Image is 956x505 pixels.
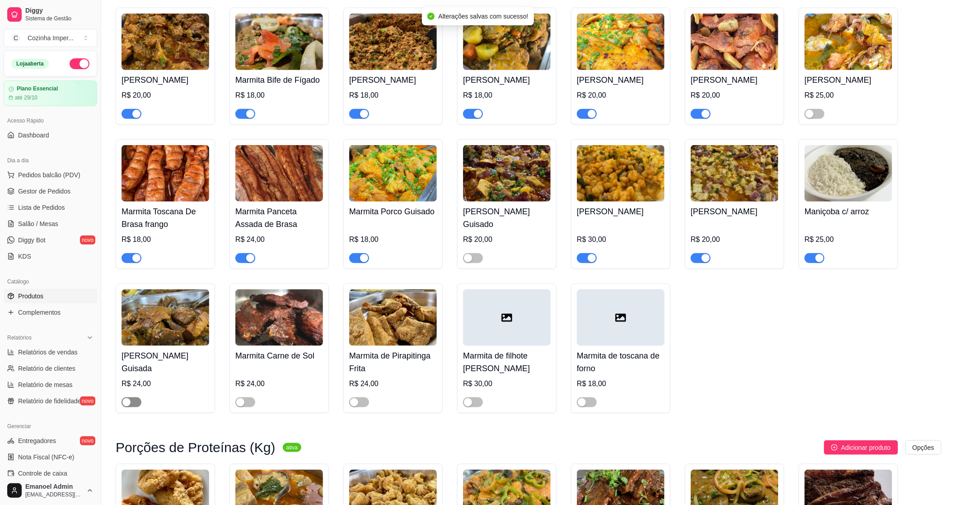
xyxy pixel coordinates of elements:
img: product-image [349,289,437,346]
a: Salão / Mesas [4,217,97,231]
span: Dashboard [18,131,49,140]
a: Relatório de fidelidadenovo [4,394,97,408]
a: Controle de caixa [4,466,97,481]
h4: Maniçoba c/ arroz [805,205,892,218]
a: Lista de Pedidos [4,200,97,215]
span: Lista de Pedidos [18,203,65,212]
div: R$ 24,00 [235,378,323,389]
a: KDS [4,249,97,264]
img: product-image [122,14,209,70]
h4: [PERSON_NAME] [577,74,665,86]
img: product-image [235,145,323,202]
div: R$ 20,00 [463,234,551,245]
img: product-image [122,145,209,202]
div: R$ 18,00 [463,90,551,101]
div: R$ 18,00 [235,90,323,101]
button: Adicionar produto [824,440,898,455]
h4: [PERSON_NAME] [122,74,209,86]
span: C [11,33,20,42]
h4: Marmita de filhote [PERSON_NAME] [463,349,551,375]
div: R$ 18,00 [122,234,209,245]
h4: Marmita de Pirapitinga Frita [349,349,437,375]
div: R$ 18,00 [577,378,665,389]
span: Relatório de clientes [18,364,75,373]
img: product-image [805,14,892,70]
span: Salão / Mesas [18,219,58,228]
div: Loja aberta [11,59,49,69]
span: Gestor de Pedidos [18,187,70,196]
h4: Marmita de toscana de forno [577,349,665,375]
span: [EMAIL_ADDRESS][DOMAIN_NAME] [25,491,83,498]
h3: Porções de Proteínas (Kg) [116,442,276,453]
div: Catálogo [4,274,97,289]
button: Emanoel Admin[EMAIL_ADDRESS][DOMAIN_NAME] [4,480,97,501]
img: product-image [577,14,665,70]
div: Gerenciar [4,419,97,434]
a: Entregadoresnovo [4,434,97,448]
img: product-image [463,14,551,70]
a: Dashboard [4,128,97,142]
a: Relatório de mesas [4,378,97,392]
img: product-image [463,145,551,202]
img: product-image [691,14,778,70]
span: Relatório de fidelidade [18,396,81,406]
span: Opções [913,443,934,453]
span: Emanoel Admin [25,483,83,491]
a: Gestor de Pedidos [4,184,97,198]
h4: [PERSON_NAME] [691,205,778,218]
a: Diggy Botnovo [4,233,97,247]
button: Pedidos balcão (PDV) [4,168,97,182]
span: Diggy Bot [18,236,46,245]
span: Relatórios [7,334,32,341]
h4: [PERSON_NAME] [805,74,892,86]
button: Alterar Status [70,58,89,69]
h4: Marmita Porco Guisado [349,205,437,218]
div: R$ 18,00 [349,234,437,245]
span: Complementos [18,308,61,317]
div: R$ 20,00 [691,90,778,101]
img: product-image [349,14,437,70]
span: check-circle [427,13,435,20]
div: R$ 20,00 [691,234,778,245]
button: Select a team [4,29,97,47]
span: Relatórios de vendas [18,348,78,357]
span: Nota Fiscal (NFC-e) [18,453,74,462]
img: product-image [235,289,323,346]
div: R$ 24,00 [122,378,209,389]
h4: Marmita Bife de Fígado [235,74,323,86]
div: R$ 24,00 [349,378,437,389]
div: R$ 20,00 [577,90,665,101]
a: Produtos [4,289,97,303]
div: Cozinha Imper ... [28,33,74,42]
h4: [PERSON_NAME] [463,74,551,86]
img: product-image [577,145,665,202]
span: plus-circle [831,444,838,451]
a: Complementos [4,305,97,320]
span: Relatório de mesas [18,380,73,389]
div: R$ 30,00 [577,234,665,245]
h4: [PERSON_NAME] [349,74,437,86]
span: KDS [18,252,31,261]
h4: [PERSON_NAME] [691,74,778,86]
div: R$ 18,00 [349,90,437,101]
span: Diggy [25,7,94,15]
sup: ativa [283,443,301,452]
a: Plano Essencialaté 29/10 [4,80,97,106]
h4: [PERSON_NAME] Guisado [463,205,551,231]
span: Produtos [18,292,43,301]
span: Pedidos balcão (PDV) [18,170,80,179]
div: Acesso Rápido [4,113,97,128]
h4: Marmita Toscana De Brasa frango [122,205,209,231]
a: Relatório de clientes [4,361,97,376]
a: Relatórios de vendas [4,345,97,359]
div: R$ 24,00 [235,234,323,245]
div: R$ 25,00 [805,90,892,101]
div: R$ 30,00 [463,378,551,389]
span: Adicionar produto [841,443,891,453]
article: até 29/10 [15,94,37,101]
span: Entregadores [18,436,56,445]
img: product-image [235,14,323,70]
div: Dia a dia [4,153,97,168]
img: product-image [349,145,437,202]
span: Sistema de Gestão [25,15,94,22]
